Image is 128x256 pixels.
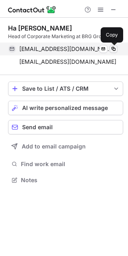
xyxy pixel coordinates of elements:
span: Send email [22,124,53,130]
span: AI write personalized message [22,105,108,111]
button: AI write personalized message [8,101,123,115]
div: Head of Corporate Marketing at BRG Group [8,33,123,40]
img: ContactOut v5.3.10 [8,5,56,14]
span: [EMAIL_ADDRESS][DOMAIN_NAME] [19,45,111,53]
button: Send email [8,120,123,134]
button: save-profile-one-click [8,81,123,96]
button: Find work email [8,158,123,170]
span: Find work email [21,161,120,168]
div: Ha [PERSON_NAME] [8,24,72,32]
button: Notes [8,175,123,186]
span: [EMAIL_ADDRESS][DOMAIN_NAME] [19,58,116,65]
span: Notes [21,177,120,184]
span: Add to email campaign [22,143,86,150]
div: Save to List / ATS / CRM [22,85,109,92]
button: Add to email campaign [8,139,123,154]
